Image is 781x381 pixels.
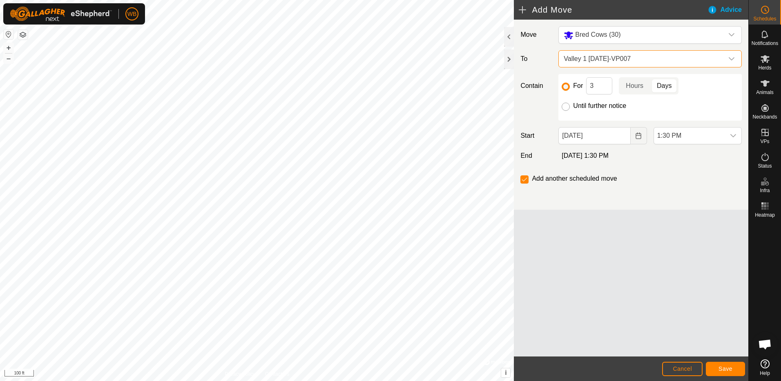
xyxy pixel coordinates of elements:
label: Move [517,26,555,44]
img: Gallagher Logo [10,7,112,21]
span: [DATE] 1:30 PM [562,152,608,159]
span: Schedules [753,16,776,21]
label: To [517,50,555,67]
a: Contact Us [265,370,289,378]
button: Save [706,362,745,376]
label: Add another scheduled move [532,175,617,182]
span: Herds [758,65,771,70]
label: For [573,83,583,89]
span: i [505,369,507,376]
span: Neckbands [752,114,777,119]
button: Cancel [662,362,703,376]
a: Help [749,356,781,379]
div: Advice [707,5,748,15]
span: Bred Cows (30) [575,31,620,38]
span: Cancel [673,365,692,372]
button: Choose Date [631,127,647,144]
label: End [517,151,555,161]
span: Heatmap [755,213,775,217]
label: Start [517,131,555,141]
div: dropdown trigger [723,27,740,43]
span: Status [758,164,772,168]
a: Privacy Policy [225,370,255,378]
button: Reset Map [4,29,13,39]
span: Notifications [752,41,778,46]
span: Save [719,365,732,372]
span: 1:30 PM [654,128,725,144]
span: WB [127,10,137,18]
button: Map Layers [18,30,28,40]
label: Until further notice [573,103,626,109]
button: – [4,54,13,63]
span: Animals [756,90,774,95]
span: Valley 1 2025-10-15-VP007 [560,51,723,67]
div: dropdown trigger [723,51,740,67]
div: dropdown trigger [725,128,741,144]
span: Infra [760,188,770,193]
span: VPs [760,139,769,144]
button: i [501,368,510,377]
span: Help [760,371,770,376]
span: Hours [626,81,643,91]
button: + [4,43,13,53]
span: Bred Cows [560,27,723,43]
label: Contain [517,81,555,91]
h2: Add Move [519,5,707,15]
span: Days [657,81,672,91]
div: Open chat [753,332,777,356]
